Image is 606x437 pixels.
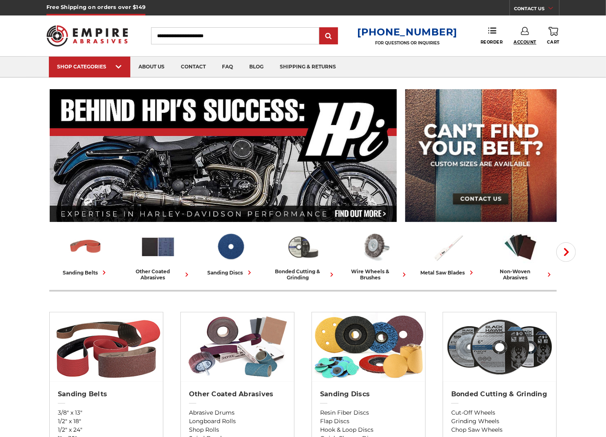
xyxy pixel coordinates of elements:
div: non-woven abrasives [487,268,553,281]
a: blog [241,57,272,77]
input: Submit [321,28,337,44]
img: Metal Saw Blades [430,229,466,264]
div: other coated abrasives [125,268,191,281]
a: 3/8" x 13" [58,408,155,417]
img: Empire Abrasives [46,20,128,52]
a: Shop Rolls [189,426,286,434]
img: Sanding Discs [312,312,425,382]
a: Grinding Wheels [451,417,548,426]
div: SHOP CATEGORIES [57,64,122,70]
h2: Sanding Discs [320,390,417,398]
div: sanding belts [63,268,108,277]
a: CONTACT US [514,4,559,15]
a: faq [214,57,241,77]
a: sanding belts [53,229,119,277]
a: Abrasive Drums [189,408,286,417]
span: Cart [547,40,560,45]
a: wire wheels & brushes [343,229,408,281]
img: Bonded Cutting & Grinding [443,312,556,382]
img: Sanding Discs [213,229,248,264]
a: Cut-Off Wheels [451,408,548,417]
p: FOR QUESTIONS OR INQUIRIES [357,40,457,46]
span: Account [514,40,536,45]
a: shipping & returns [272,57,344,77]
h2: Bonded Cutting & Grinding [451,390,548,398]
img: Other Coated Abrasives [140,229,176,264]
img: Banner for an interview featuring Horsepower Inc who makes Harley performance upgrades featured o... [50,89,397,222]
img: Sanding Belts [68,229,103,264]
a: sanding discs [198,229,263,277]
a: Flap Discs [320,417,417,426]
a: 1/2" x 24" [58,426,155,434]
a: 1/2" x 18" [58,417,155,426]
a: [PHONE_NUMBER] [357,26,457,38]
a: Resin Fiber Discs [320,408,417,417]
a: about us [130,57,173,77]
a: Chop Saw Wheels [451,426,548,434]
img: Bonded Cutting & Grinding [285,229,321,264]
div: metal saw blades [421,268,476,277]
img: promo banner for custom belts. [405,89,557,222]
a: Reorder [481,27,503,44]
a: Longboard Rolls [189,417,286,426]
a: metal saw blades [415,229,481,277]
img: Other Coated Abrasives [181,312,294,382]
div: sanding discs [208,268,254,277]
img: Wire Wheels & Brushes [358,229,393,264]
a: Cart [547,27,560,45]
a: other coated abrasives [125,229,191,281]
span: Reorder [481,40,503,45]
div: bonded cutting & grinding [270,268,336,281]
a: non-woven abrasives [487,229,553,281]
a: Hook & Loop Discs [320,426,417,434]
img: Non-woven Abrasives [503,229,538,264]
button: Next [556,242,576,262]
a: contact [173,57,214,77]
a: bonded cutting & grinding [270,229,336,281]
div: wire wheels & brushes [343,268,408,281]
h2: Other Coated Abrasives [189,390,286,398]
h2: Sanding Belts [58,390,155,398]
img: Sanding Belts [50,312,163,382]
